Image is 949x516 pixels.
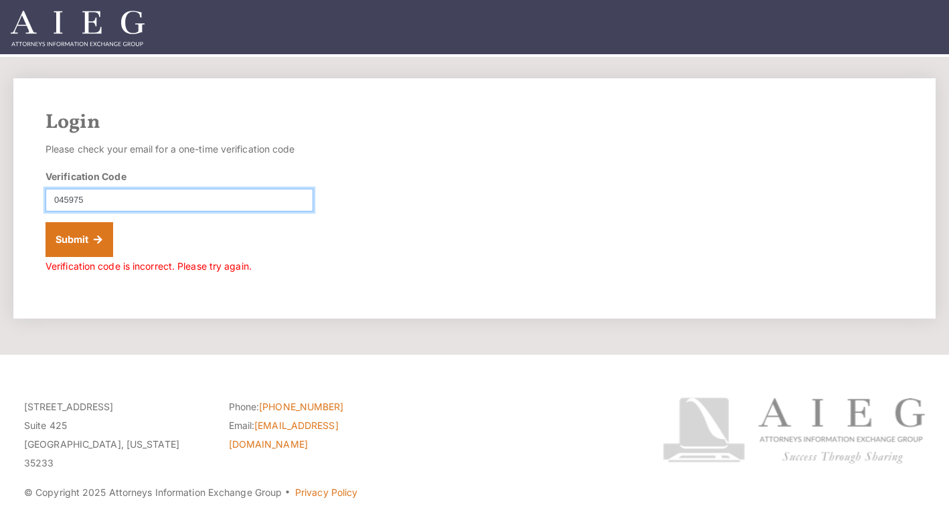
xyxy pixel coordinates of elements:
[229,398,414,416] li: Phone:
[259,401,343,412] a: [PHONE_NUMBER]
[11,11,145,46] img: Attorneys Information Exchange Group
[46,140,313,159] p: Please check your email for a one-time verification code
[284,492,290,499] span: ·
[663,398,925,464] img: Attorneys Information Exchange Group logo
[46,222,113,257] button: Submit
[24,483,618,502] p: © Copyright 2025 Attorneys Information Exchange Group
[46,169,126,183] label: Verification Code
[229,416,414,454] li: Email:
[229,420,339,450] a: [EMAIL_ADDRESS][DOMAIN_NAME]
[24,398,209,472] p: [STREET_ADDRESS] Suite 425 [GEOGRAPHIC_DATA], [US_STATE] 35233
[46,260,252,272] span: Verification code is incorrect. Please try again.
[46,110,903,135] h2: Login
[295,487,357,498] a: Privacy Policy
